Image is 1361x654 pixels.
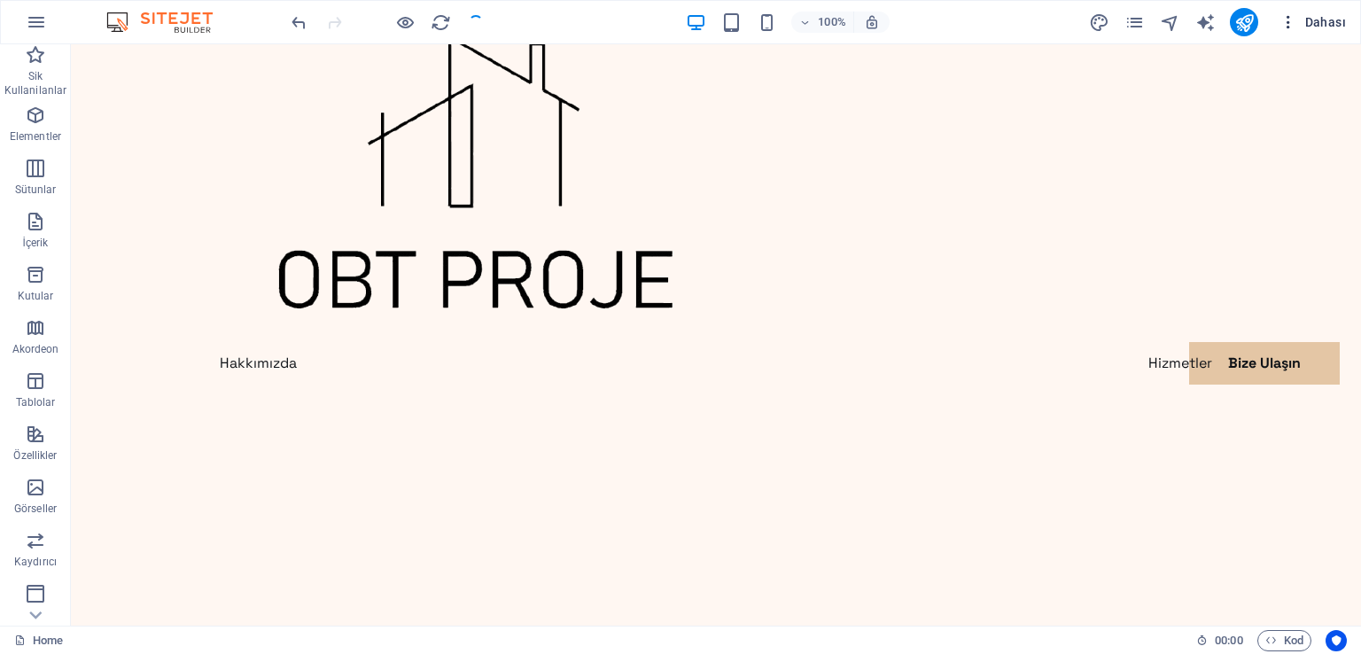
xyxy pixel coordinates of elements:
[14,502,57,516] p: Görseller
[15,183,57,197] p: Sütunlar
[102,12,235,33] img: Editor Logo
[1124,12,1145,33] button: pages
[10,129,61,144] p: Elementler
[1195,12,1216,33] i: AI Writer
[1265,630,1303,651] span: Kod
[1159,12,1180,33] button: navigator
[288,12,309,33] button: undo
[1257,630,1311,651] button: Kod
[1279,13,1346,31] span: Dahası
[1326,630,1347,651] button: Usercentrics
[16,395,56,409] p: Tablolar
[1194,12,1216,33] button: text_generator
[1215,630,1242,651] span: 00 00
[1088,12,1109,33] button: design
[12,342,59,356] p: Akordeon
[13,448,57,463] p: Özellikler
[1272,8,1353,36] button: Dahası
[1230,8,1258,36] button: publish
[1124,12,1145,33] i: Sayfalar (Ctrl+Alt+S)
[864,14,880,30] i: Yeniden boyutlandırmada yakınlaştırma düzeyini seçilen cihaza uyacak şekilde otomatik olarak ayarla.
[1196,630,1243,651] h6: Oturum süresi
[791,12,854,33] button: 100%
[1227,634,1230,647] span: :
[22,236,48,250] p: İçerik
[14,630,63,651] a: Seçimi iptal etmek için tıkla. Sayfaları açmak için çift tıkla
[18,289,54,303] p: Kutular
[818,12,846,33] h6: 100%
[14,555,57,569] p: Kaydırıcı
[1160,12,1180,33] i: Navigatör
[1089,12,1109,33] i: Tasarım (Ctrl+Alt+Y)
[430,12,451,33] button: reload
